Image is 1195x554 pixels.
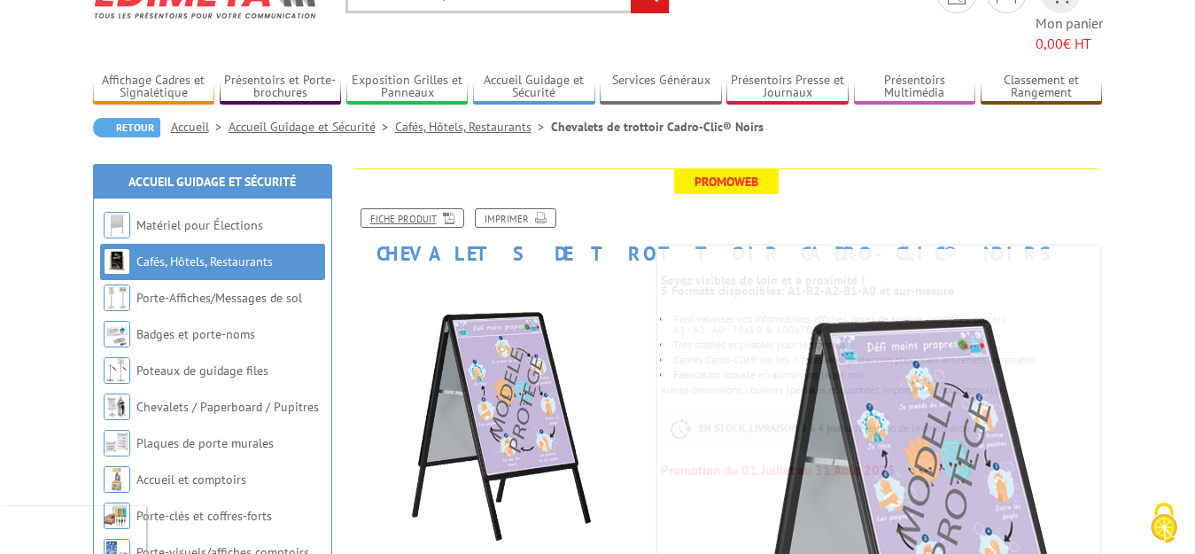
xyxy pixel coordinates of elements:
[220,73,342,102] a: Présentoirs et Porte-brochures
[136,399,319,415] a: Chevalets / Paperboard / Pupitres
[1133,494,1195,554] button: Cookies (fenêtre modale)
[104,285,130,311] img: Porte-Affiches/Messages de sol
[104,394,130,420] img: Chevalets / Paperboard / Pupitres
[104,466,130,493] img: Accueil et comptoirs
[136,363,268,378] a: Poteaux de guidage files
[171,119,229,135] a: Accueil
[1036,13,1103,54] span: Mon panier
[475,208,556,228] a: Imprimer
[104,503,130,529] img: Porte-clés et coffres-forts
[136,254,273,269] a: Cafés, Hôtels, Restaurants
[361,208,464,228] a: Fiche produit
[551,118,764,136] li: Chevalets de trottoir Cadro-Clic® Noirs
[93,118,160,137] a: Retour
[136,326,255,342] a: Badges et porte-noms
[854,73,976,102] a: Présentoirs Multimédia
[395,119,551,135] a: Cafés, Hôtels, Restaurants
[1142,501,1186,545] img: Cookies (fenêtre modale)
[104,248,130,275] img: Cafés, Hôtels, Restaurants
[229,119,395,135] a: Accueil Guidage et Sécurité
[674,169,779,194] span: Promoweb
[136,472,246,488] a: Accueil et comptoirs
[136,217,263,233] a: Matériel pour Élections
[136,435,274,451] a: Plaques de porte murales
[104,357,130,384] img: Poteaux de guidage files
[726,73,849,102] a: Présentoirs Presse et Journaux
[128,174,296,190] a: Accueil Guidage et Sécurité
[600,73,722,102] a: Services Généraux
[104,212,130,238] img: Matériel pour Élections
[136,290,302,306] a: Porte-Affiches/Messages de sol
[346,73,469,102] a: Exposition Grilles et Panneaux
[473,73,595,102] a: Accueil Guidage et Sécurité
[136,508,272,524] a: Porte-clés et coffres-forts
[1036,35,1063,52] span: 0,00
[1036,34,1103,54] span: € HT
[93,73,215,102] a: Affichage Cadres et Signalétique
[981,73,1103,102] a: Classement et Rangement
[104,321,130,347] img: Badges et porte-noms
[104,430,130,456] img: Plaques de porte murales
